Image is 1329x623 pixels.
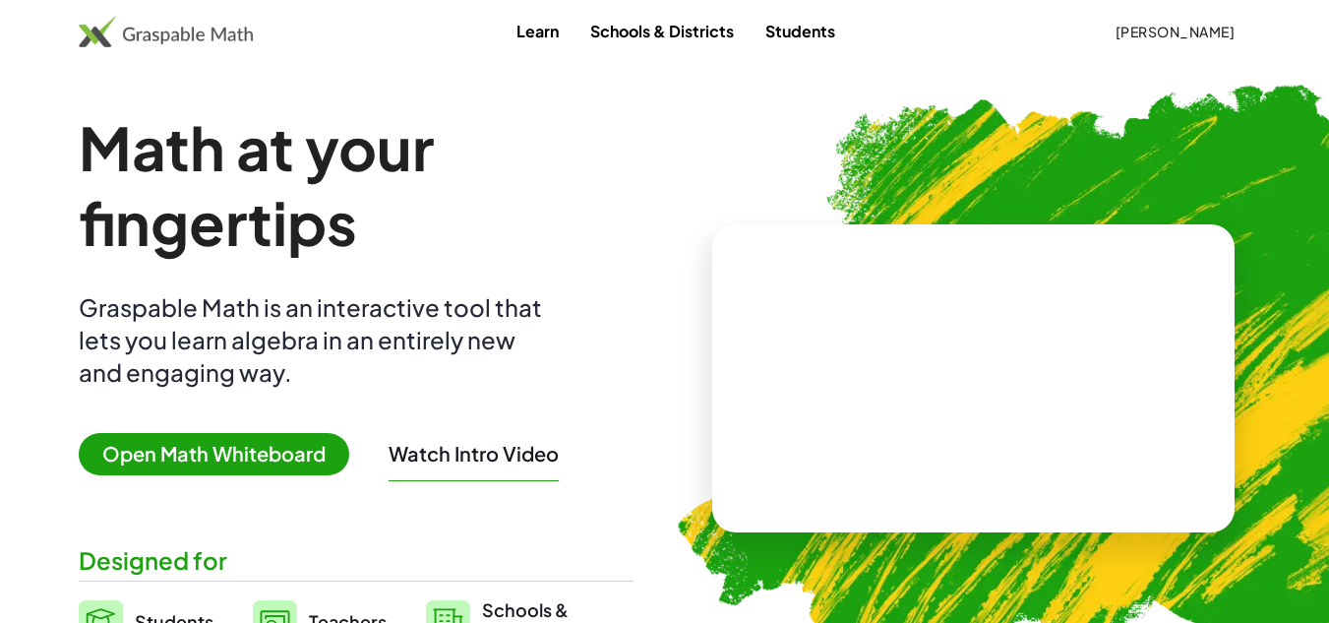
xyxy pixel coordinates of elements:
button: [PERSON_NAME] [1099,14,1250,49]
a: Open Math Whiteboard [79,445,365,466]
div: Graspable Math is an interactive tool that lets you learn algebra in an entirely new and engaging... [79,291,551,389]
span: [PERSON_NAME] [1115,23,1235,40]
div: Designed for [79,544,634,577]
button: Watch Intro Video [389,441,559,467]
a: Learn [501,13,574,49]
video: What is this? This is dynamic math notation. Dynamic math notation plays a central role in how Gr... [825,304,1120,452]
a: Students [750,13,851,49]
a: Schools & Districts [574,13,750,49]
h1: Math at your fingertips [79,110,634,260]
span: Open Math Whiteboard [79,433,349,475]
